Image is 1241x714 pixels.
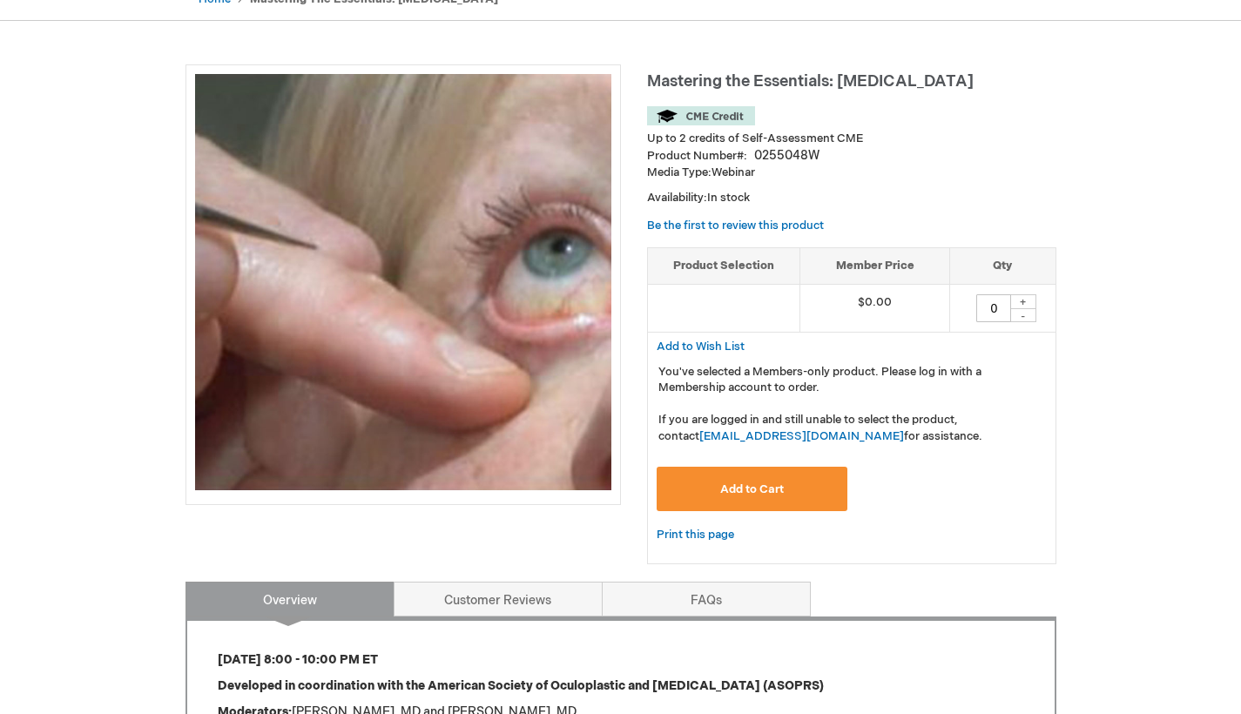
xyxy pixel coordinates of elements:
[657,339,745,354] a: Add to Wish List
[647,149,747,163] strong: Product Number
[648,248,800,285] th: Product Selection
[195,74,611,490] img: Mastering the Essentials: Oculoplastics
[647,72,974,91] span: Mastering the Essentials: [MEDICAL_DATA]
[754,147,819,165] div: 0255048W
[647,190,1056,206] p: Availability:
[657,467,848,511] button: Add to Cart
[1010,308,1036,322] div: -
[950,248,1056,285] th: Qty
[976,294,1011,322] input: Qty
[647,219,824,232] a: Be the first to review this product
[602,582,811,616] a: FAQs
[658,364,1045,445] p: You've selected a Members-only product. Please log in with a Membership account to order. If you ...
[185,582,395,616] a: Overview
[647,131,1056,147] li: Up to 2 credits of Self-Assessment CME
[800,248,950,285] th: Member Price
[218,652,378,667] strong: [DATE] 8:00 - 10:00 PM ET
[647,165,712,179] strong: Media Type:
[647,165,1056,181] p: Webinar
[657,524,734,546] a: Print this page
[720,482,784,496] span: Add to Cart
[707,191,750,205] span: In stock
[394,582,603,616] a: Customer Reviews
[800,284,950,332] td: $0.00
[647,106,755,125] img: CME Credit
[218,678,824,693] strong: Developed in coordination with the American Society of Oculoplastic and [MEDICAL_DATA] (ASOPRS)
[1010,294,1036,309] div: +
[699,429,904,443] a: [EMAIL_ADDRESS][DOMAIN_NAME]
[657,340,745,354] span: Add to Wish List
